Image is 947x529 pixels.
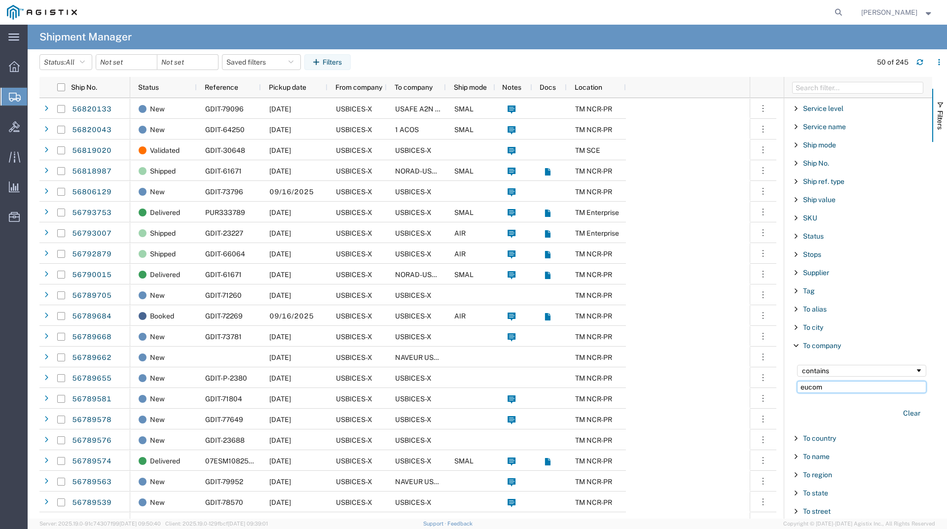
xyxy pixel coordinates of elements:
span: GDIT-73796 [205,188,243,196]
input: Not set [96,55,157,70]
span: USBICES-X [395,229,432,237]
span: TM NCR-PR [575,105,612,113]
span: Ship No. [71,83,97,91]
span: NORAD-USNC J6 [395,271,450,279]
span: 1 ACOS [395,126,419,134]
span: USBICES-X [395,312,432,320]
span: New [150,119,165,140]
span: 09/11/2025 [269,353,291,361]
span: Stuart Packer [861,7,917,18]
span: GDIT-72269 [205,312,243,320]
span: USBICES-X [336,209,372,216]
span: Copyright © [DATE]-[DATE] Agistix Inc., All Rights Reserved [783,520,935,528]
input: Not set [157,55,218,70]
span: TM NCR-PR [575,416,612,423]
button: Status:All [39,54,92,70]
span: USBICES-X [336,333,372,341]
span: GDIT-23227 [205,229,243,237]
span: Ship ref. type [803,177,844,185]
a: 56789705 [72,288,112,304]
span: All [66,58,74,66]
div: Filter List 66 Filters [784,98,932,519]
span: Shipped [150,223,176,244]
span: 09/11/2025 [269,374,291,382]
a: 56789662 [72,350,112,366]
a: 56789581 [72,391,112,407]
a: 56789574 [72,454,112,469]
span: TM SCE [575,146,600,154]
span: 09/11/2025 [269,436,291,444]
span: Reference [205,83,238,91]
a: 56789563 [72,474,112,490]
span: TM NCR-PR [575,188,612,196]
button: [PERSON_NAME] [861,6,934,18]
span: TM NCR-PR [575,271,612,279]
span: USBICES-X [336,250,372,258]
span: Validated [150,140,180,161]
span: New [150,471,165,492]
span: Delivered [150,202,180,223]
span: GDIT-73781 [205,333,242,341]
h4: Shipment Manager [39,25,132,49]
span: PUR333789 [205,209,245,216]
span: USBICES-X [336,126,372,134]
span: GDIT-71804 [205,395,242,403]
span: 09/16/2025 [269,312,314,320]
span: Location [575,83,602,91]
span: USAFE A2N USBICES-X (EUCOM) [395,105,502,113]
button: Filters [304,54,351,70]
span: To company [395,83,433,91]
span: SMAL [454,126,473,134]
span: GDIT-30648 [205,146,245,154]
span: USBICES-X [395,188,432,196]
a: 56793007 [72,226,112,242]
span: Delivered [150,451,180,471]
span: Supplier [803,269,829,277]
span: Stops [803,250,821,258]
span: TM NCR-PR [575,478,612,486]
span: To street [803,507,831,515]
span: New [150,409,165,430]
button: Saved filters [222,54,301,70]
span: GDIT-23688 [205,436,245,444]
span: From company [335,83,382,91]
span: GDIT-61671 [205,167,242,175]
span: USBICES-X [336,478,372,486]
span: 09/11/2025 [269,457,291,465]
a: Support [423,521,448,527]
span: USBICES-X [395,291,432,299]
span: 09/11/2025 [269,333,291,341]
span: TM Enterprise [575,229,619,237]
a: 56789655 [72,371,112,387]
span: To alias [803,305,827,313]
span: Server: 2025.19.0-91c74307f99 [39,521,161,527]
span: TM NCR-PR [575,291,612,299]
span: USBICES-X [336,374,372,382]
span: USBICES-X [395,395,432,403]
span: New [150,347,165,368]
a: 56806129 [72,184,112,200]
span: New [150,430,165,451]
span: 09/22/2025 [269,146,291,154]
span: 09/11/2025 [269,478,291,486]
span: 09/11/2025 [269,416,291,423]
span: Delivered [150,264,180,285]
span: NAVEUR USBICES-X (EUCOM) [395,478,491,486]
span: Notes [502,83,521,91]
div: 50 of 245 [877,57,909,68]
span: AIR [454,250,466,258]
span: SMAL [454,167,473,175]
span: TM NCR-PR [575,353,612,361]
span: New [150,368,165,388]
a: 56789684 [72,309,112,324]
span: USBICES-X [336,167,372,175]
span: USBICES-X [336,353,372,361]
span: 07ESM1082579 [205,457,257,465]
span: USBICES-X [336,416,372,423]
span: USBICES-X [336,291,372,299]
span: TM NCR-PR [575,312,612,320]
button: Clear [897,405,926,422]
span: SMAL [454,105,473,113]
span: GDIT-P-2380 [205,374,247,382]
span: USBICES-X [395,209,432,216]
